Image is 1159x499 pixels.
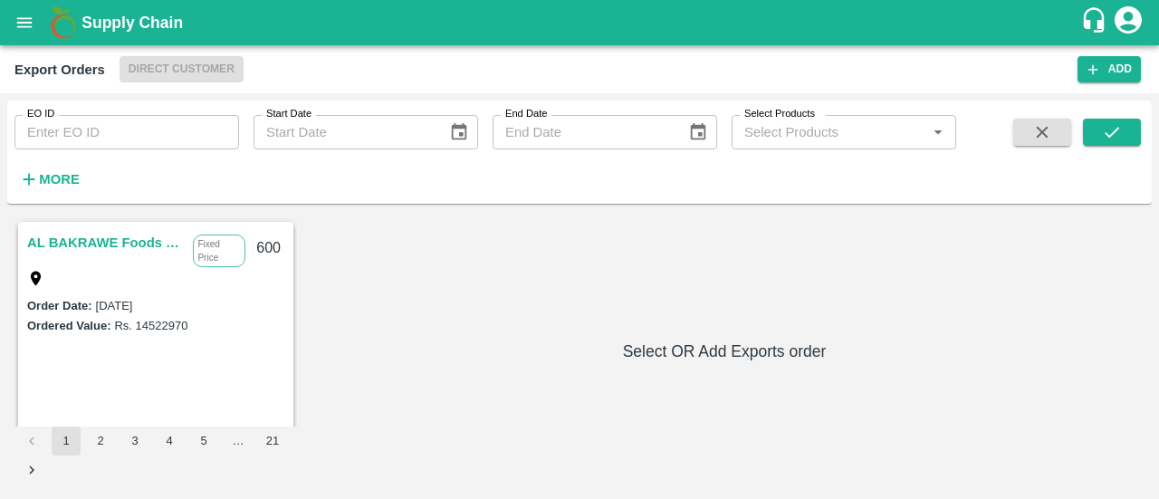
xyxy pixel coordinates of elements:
[258,427,287,456] button: Go to page 21
[1080,6,1112,39] div: customer-support
[224,433,253,450] div: …
[27,299,92,312] label: Order Date :
[114,319,187,332] label: Rs. 14522970
[505,107,547,121] label: End Date
[14,427,297,485] nav: pagination navigation
[155,427,184,456] button: Go to page 4
[27,107,54,121] label: EO ID
[96,299,133,312] label: [DATE]
[4,2,45,43] button: open drawer
[266,107,311,121] label: Start Date
[189,427,218,456] button: Go to page 5
[442,115,476,149] button: Choose date
[193,235,245,267] p: Fixed Price
[681,115,715,149] button: Choose date
[14,58,105,82] div: Export Orders
[81,10,1080,35] a: Supply Chain
[17,456,46,485] button: Go to next page
[14,115,239,149] input: Enter EO ID
[245,227,292,270] div: 600
[926,120,950,144] button: Open
[120,427,149,456] button: Go to page 3
[254,115,435,149] input: Start Date
[52,427,81,456] button: page 1
[1078,56,1141,82] button: Add
[27,231,184,254] a: AL BAKRAWE Foods FZE
[45,5,81,41] img: logo
[304,339,1145,364] h6: Select OR Add Exports order
[27,319,110,332] label: Ordered Value:
[737,120,921,144] input: Select Products
[86,427,115,456] button: Go to page 2
[39,172,80,187] strong: More
[1112,4,1145,42] div: account of current user
[14,164,84,195] button: More
[744,107,815,121] label: Select Products
[493,115,674,149] input: End Date
[81,14,183,32] b: Supply Chain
